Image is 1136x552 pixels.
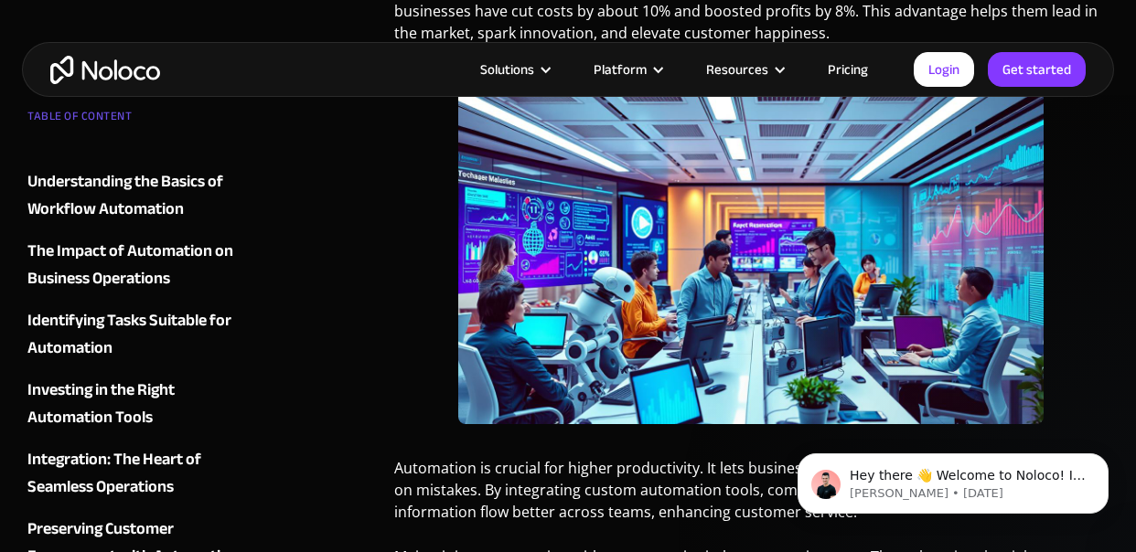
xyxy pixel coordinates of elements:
img: Business Operations [458,90,1044,425]
div: Resources [683,58,805,81]
a: home [50,56,160,84]
p: Automation is crucial for higher productivity. It lets businesses do many tasks at once and cuts ... [394,457,1109,536]
a: Integration: The Heart of Seamless Operations [27,446,241,501]
div: Resources [706,58,768,81]
div: Solutions [457,58,571,81]
a: Understanding the Basics of Workflow Automation [27,168,241,223]
a: Identifying Tasks Suitable for Automation [27,307,241,362]
a: Pricing [805,58,891,81]
a: Investing in the Right Automation Tools [27,377,241,431]
iframe: Intercom notifications message [770,415,1136,543]
div: Platform [594,58,647,81]
div: TABLE OF CONTENT [27,102,241,139]
div: Platform [571,58,683,81]
a: The Impact of Automation on Business Operations [27,238,241,292]
div: Solutions [480,58,534,81]
a: Get started [988,52,1086,87]
a: Login [914,52,974,87]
